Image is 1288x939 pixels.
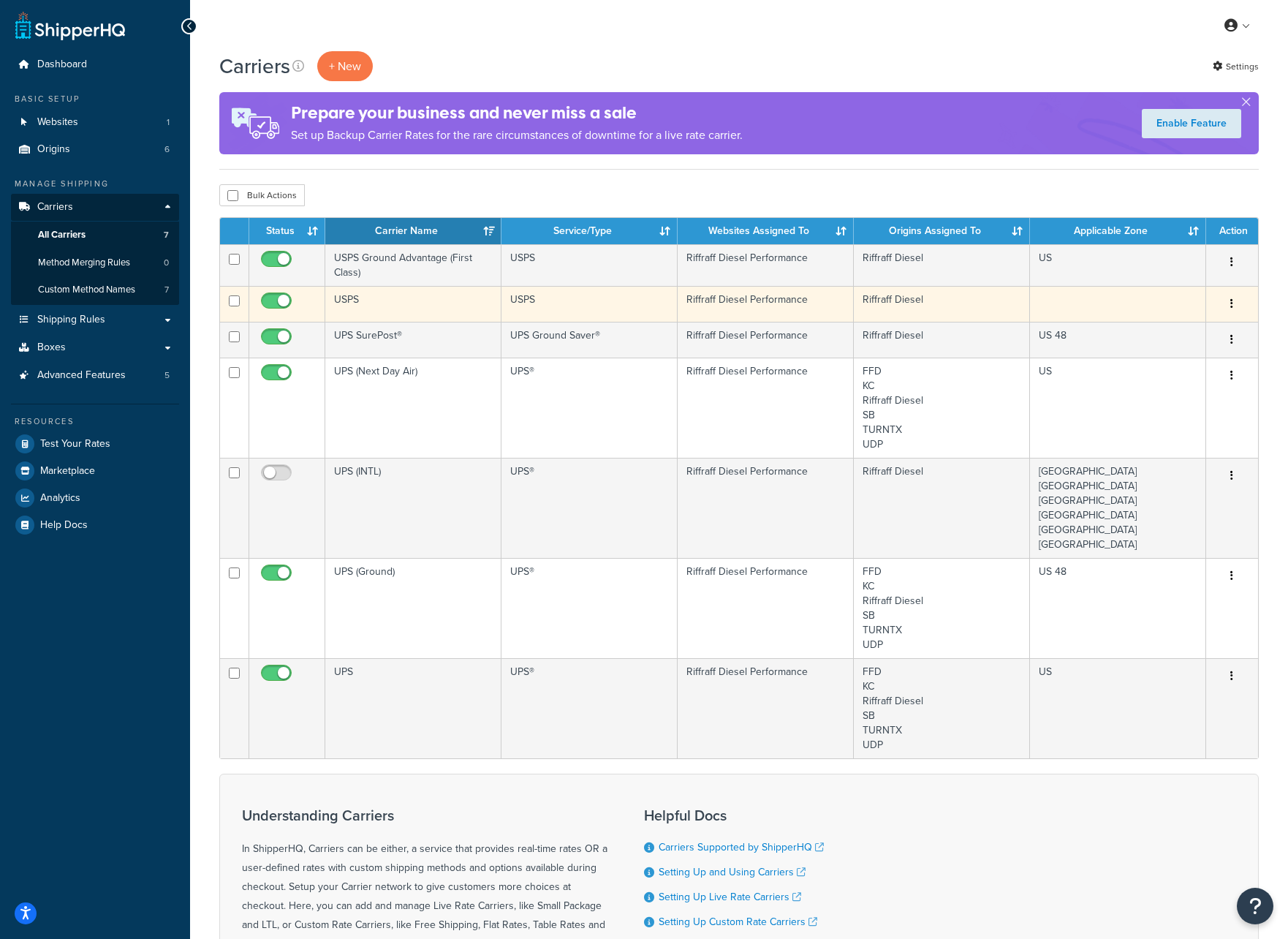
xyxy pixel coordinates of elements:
th: Service/Type: activate to sort column ascending [501,218,678,244]
td: UPS [325,658,501,758]
span: Carriers [37,201,73,214]
span: 6 [164,143,170,156]
td: UPS® [501,358,678,458]
button: Open Resource Center [1237,888,1273,924]
td: USPS [501,286,678,322]
td: US 48 [1030,322,1206,358]
a: Custom Method Names 7 [11,276,179,303]
th: Action [1206,218,1258,244]
td: Riffraff Diesel Performance [678,286,854,322]
li: Method Merging Rules [11,249,179,276]
a: Test Your Rates [11,431,179,457]
td: Riffraff Diesel [854,286,1030,322]
span: 7 [164,284,169,296]
td: Riffraff Diesel Performance [678,244,854,286]
th: Websites Assigned To: activate to sort column ascending [678,218,854,244]
a: Setting Up Custom Rate Carriers [659,914,817,929]
td: US [1030,358,1206,458]
li: All Carriers [11,222,179,249]
a: Method Merging Rules 0 [11,249,179,276]
span: Analytics [40,492,80,505]
td: UPS (Next Day Air) [325,358,501,458]
span: 7 [164,229,169,241]
span: 5 [164,369,170,382]
a: Origins 6 [11,136,179,163]
button: Bulk Actions [219,184,305,206]
td: USPS Ground Advantage (First Class) [325,244,501,286]
li: Origins [11,136,179,163]
a: Help Docs [11,512,179,538]
h4: Prepare your business and never miss a sale [291,101,743,125]
span: Websites [37,116,78,129]
button: + New [317,51,373,81]
a: Enable Feature [1142,109,1241,138]
td: Riffraff Diesel [854,244,1030,286]
h3: Helpful Docs [644,807,835,823]
span: Help Docs [40,519,88,532]
td: UPS® [501,658,678,758]
td: UPS® [501,558,678,658]
a: ShipperHQ Home [15,11,125,40]
a: Setting Up Live Rate Carriers [659,889,801,905]
a: Marketplace [11,458,179,484]
span: All Carriers [38,229,86,241]
li: Websites [11,109,179,136]
td: FFD KC Riffraff Diesel SB TURNTX UDP [854,558,1030,658]
td: Riffraff Diesel [854,458,1030,558]
li: Advanced Features [11,362,179,389]
th: Applicable Zone: activate to sort column ascending [1030,218,1206,244]
li: Custom Method Names [11,276,179,303]
div: Basic Setup [11,93,179,105]
a: Boxes [11,334,179,361]
span: Shipping Rules [37,314,105,326]
a: All Carriers 7 [11,222,179,249]
td: Riffraff Diesel Performance [678,558,854,658]
td: UPS (Ground) [325,558,501,658]
img: ad-rules-rateshop-fe6ec290ccb7230408bd80ed9643f0289d75e0ffd9eb532fc0e269fcd187b520.png [219,92,291,154]
h1: Carriers [219,52,290,80]
div: Resources [11,415,179,428]
span: Custom Method Names [38,284,135,296]
td: Riffraff Diesel [854,322,1030,358]
td: UPS® [501,458,678,558]
div: Manage Shipping [11,178,179,190]
td: [GEOGRAPHIC_DATA] [GEOGRAPHIC_DATA] [GEOGRAPHIC_DATA] [GEOGRAPHIC_DATA] [GEOGRAPHIC_DATA] [GEOGRA... [1030,458,1206,558]
span: Test Your Rates [40,438,110,450]
li: Carriers [11,194,179,305]
td: UPS (INTL) [325,458,501,558]
th: Carrier Name: activate to sort column ascending [325,218,501,244]
a: Shipping Rules [11,306,179,333]
a: Carriers Supported by ShipperHQ [659,840,824,855]
a: Setting Up and Using Carriers [659,864,806,880]
td: UPS SurePost® [325,322,501,358]
td: Riffraff Diesel Performance [678,322,854,358]
a: Advanced Features 5 [11,362,179,389]
p: Set up Backup Carrier Rates for the rare circumstances of downtime for a live rate carrier. [291,125,743,146]
span: Marketplace [40,465,95,478]
span: Boxes [37,342,66,354]
td: FFD KC Riffraff Diesel SB TURNTX UDP [854,658,1030,758]
td: Riffraff Diesel Performance [678,658,854,758]
a: Dashboard [11,51,179,78]
span: 1 [167,116,170,129]
a: Carriers [11,194,179,221]
a: Settings [1213,56,1259,77]
td: US [1030,658,1206,758]
td: FFD KC Riffraff Diesel SB TURNTX UDP [854,358,1030,458]
td: Riffraff Diesel Performance [678,458,854,558]
a: Analytics [11,485,179,511]
span: Dashboard [37,59,87,71]
td: UPS Ground Saver® [501,322,678,358]
span: Origins [37,143,70,156]
span: Method Merging Rules [38,257,130,269]
td: US [1030,244,1206,286]
span: Advanced Features [37,369,126,382]
th: Status: activate to sort column ascending [249,218,326,244]
td: US 48 [1030,558,1206,658]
